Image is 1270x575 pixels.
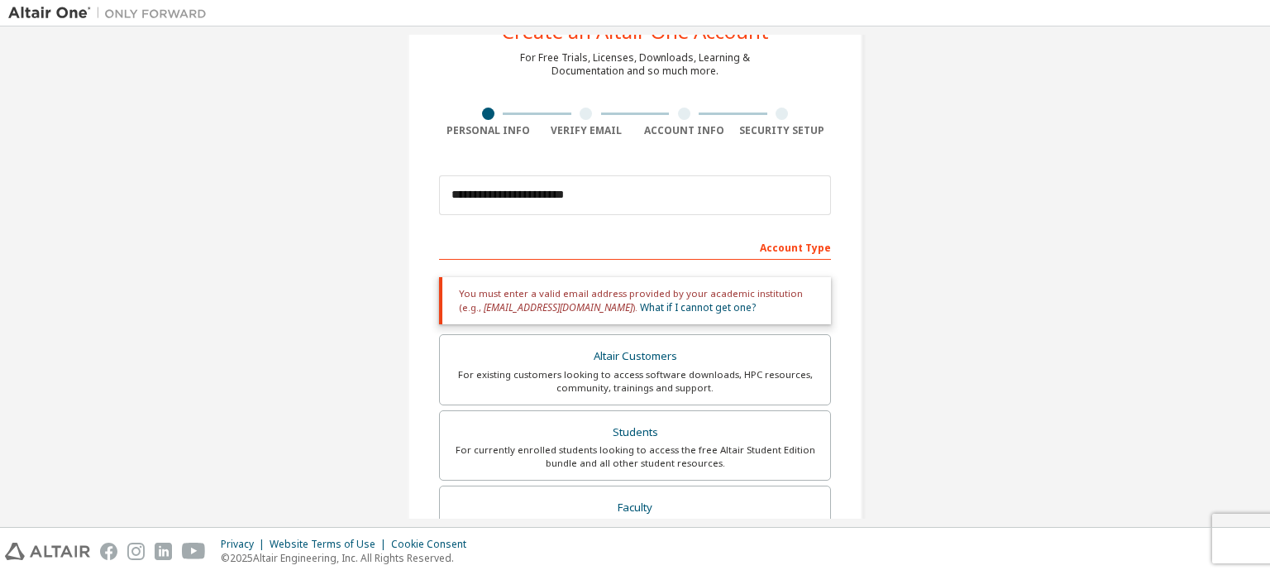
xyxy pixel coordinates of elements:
[100,543,117,560] img: facebook.svg
[182,543,206,560] img: youtube.svg
[537,124,636,137] div: Verify Email
[635,124,733,137] div: Account Info
[484,300,633,314] span: [EMAIL_ADDRESS][DOMAIN_NAME]
[127,543,145,560] img: instagram.svg
[450,345,820,368] div: Altair Customers
[450,496,820,520] div: Faculty
[221,538,270,551] div: Privacy
[5,543,90,560] img: altair_logo.svg
[520,51,750,78] div: For Free Trials, Licenses, Downloads, Learning & Documentation and so much more.
[221,551,476,565] p: © 2025 Altair Engineering, Inc. All Rights Reserved.
[8,5,215,22] img: Altair One
[450,368,820,395] div: For existing customers looking to access software downloads, HPC resources, community, trainings ...
[270,538,391,551] div: Website Terms of Use
[450,421,820,444] div: Students
[450,443,820,470] div: For currently enrolled students looking to access the free Altair Student Edition bundle and all ...
[733,124,832,137] div: Security Setup
[439,124,537,137] div: Personal Info
[155,543,172,560] img: linkedin.svg
[391,538,476,551] div: Cookie Consent
[439,277,831,324] div: You must enter a valid email address provided by your academic institution (e.g., ).
[502,22,769,41] div: Create an Altair One Account
[640,300,756,314] a: What if I cannot get one?
[439,233,831,260] div: Account Type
